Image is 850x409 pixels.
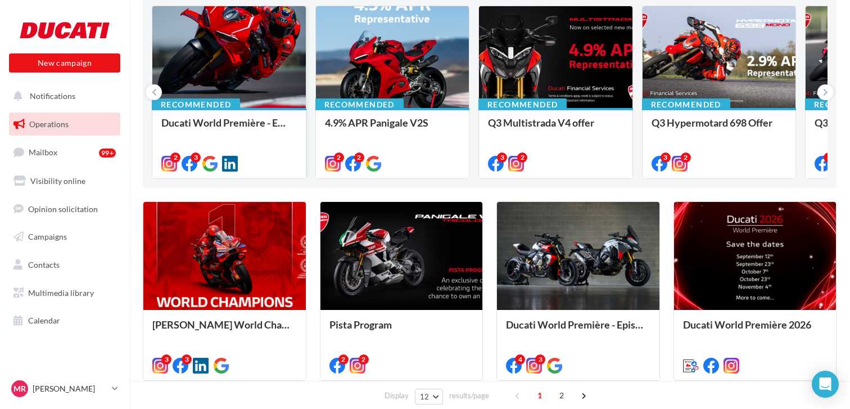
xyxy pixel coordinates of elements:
span: Notifications [30,91,75,101]
a: Mailbox99+ [7,140,123,164]
a: Visibility online [7,169,123,193]
span: 12 [420,392,429,401]
div: 2 [359,354,369,365]
div: Recommended [478,98,567,111]
span: Multimedia library [28,288,94,298]
a: MR [PERSON_NAME] [9,378,120,399]
div: Ducati World Première - Episode 2 [161,117,297,140]
div: 2 [517,152,527,163]
span: Mailbox [29,147,57,157]
div: Q3 Multistrada V4 offer [488,117,623,140]
button: New campaign [9,53,120,73]
div: 2 [170,152,180,163]
span: Opinion solicitation [28,204,98,213]
span: Campaigns [28,232,67,241]
div: 2 [334,152,344,163]
span: Visibility online [30,176,85,186]
div: 3 [661,152,671,163]
div: 4 [515,354,525,365]
button: 12 [415,389,444,404]
div: Recommended [152,98,240,111]
a: Operations [7,113,123,136]
div: Pista Program [329,319,474,341]
span: Calendar [28,316,60,325]
span: 1 [531,386,549,404]
div: 2 [338,354,349,365]
a: Campaigns [7,225,123,249]
button: Notifications [7,84,118,108]
span: results/page [449,390,489,401]
div: Recommended [315,98,404,111]
div: 3 [182,354,192,365]
a: Calendar [7,309,123,332]
div: 3 [161,354,171,365]
div: 3 [191,152,201,163]
div: 4.9% APR Panigale V2S [325,117,460,140]
a: Multimedia library [7,281,123,305]
div: Q3 Hypermotard 698 Offer [652,117,787,140]
div: 2 [681,152,691,163]
div: 2 [354,152,364,163]
div: Ducati World Première - Episode 1 [506,319,650,341]
div: 3 [535,354,545,365]
span: Operations [29,119,69,129]
span: 2 [553,386,571,404]
div: 99+ [99,149,116,158]
div: [PERSON_NAME] World Champion [152,319,297,341]
div: Recommended [642,98,730,111]
div: 3 [824,152,834,163]
div: Ducati World Première 2026 [683,319,828,341]
span: MR [13,383,26,394]
span: Display [385,390,409,401]
div: Open Intercom Messenger [812,371,839,398]
p: [PERSON_NAME] [33,383,107,394]
div: 3 [497,152,507,163]
a: Opinion solicitation [7,197,123,221]
a: Contacts [7,253,123,277]
span: Contacts [28,260,60,269]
